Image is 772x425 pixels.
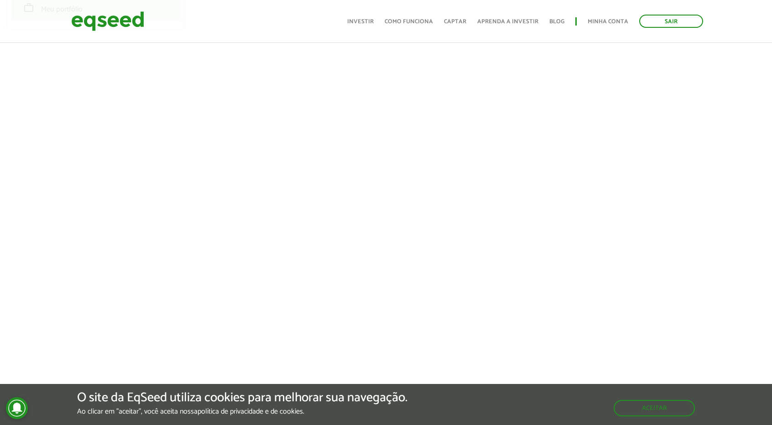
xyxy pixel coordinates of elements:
[71,9,144,33] img: EqSeed
[614,400,695,416] button: Aceitar
[549,19,564,25] a: Blog
[639,15,703,28] a: Sair
[444,19,466,25] a: Captar
[198,408,303,415] a: política de privacidade e de cookies
[347,19,374,25] a: Investir
[477,19,538,25] a: Aprenda a investir
[588,19,628,25] a: Minha conta
[77,407,407,416] p: Ao clicar em "aceitar", você aceita nossa .
[77,391,407,405] h5: O site da EqSeed utiliza cookies para melhorar sua navegação.
[385,19,433,25] a: Como funciona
